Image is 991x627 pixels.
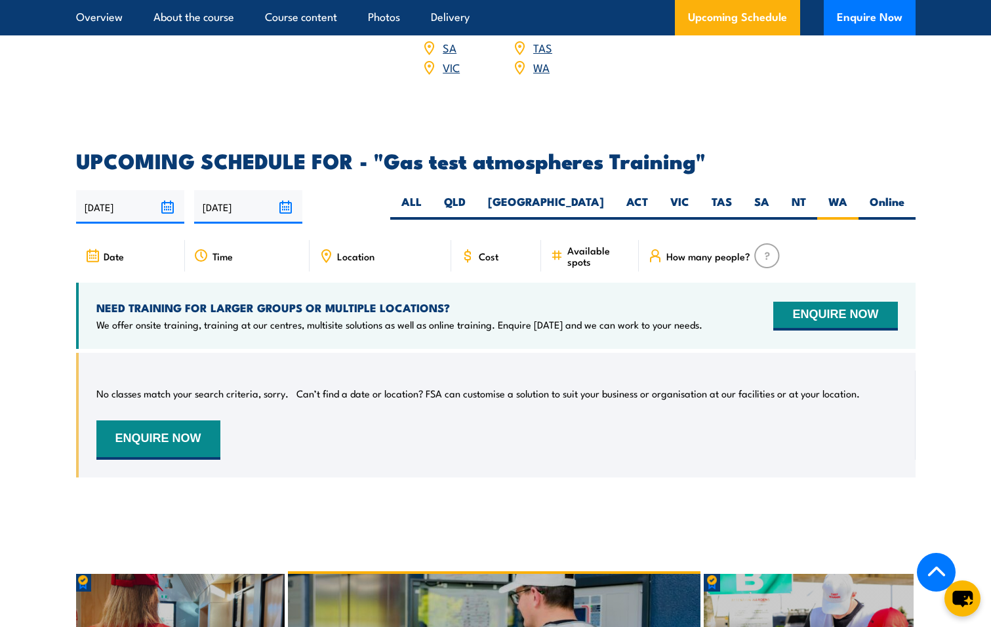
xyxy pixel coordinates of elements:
a: TAS [533,39,552,55]
h4: NEED TRAINING FOR LARGER GROUPS OR MULTIPLE LOCATIONS? [96,300,702,315]
h2: UPCOMING SCHEDULE FOR - "Gas test atmospheres Training" [76,151,916,169]
span: Cost [479,251,498,262]
button: chat-button [944,580,981,617]
span: Location [337,251,374,262]
span: How many people? [666,251,750,262]
button: ENQUIRE NOW [773,302,897,331]
span: Date [104,251,124,262]
label: ACT [615,194,659,220]
p: No classes match your search criteria, sorry. [96,387,289,400]
span: Time [212,251,233,262]
label: TAS [700,194,743,220]
label: QLD [433,194,477,220]
a: SA [443,39,456,55]
input: To date [194,190,302,224]
span: Available spots [567,245,630,267]
p: We offer onsite training, training at our centres, multisite solutions as well as online training... [96,318,702,331]
button: ENQUIRE NOW [96,420,220,460]
label: Online [859,194,916,220]
a: VIC [443,59,460,75]
label: WA [817,194,859,220]
label: [GEOGRAPHIC_DATA] [477,194,615,220]
label: SA [743,194,780,220]
input: From date [76,190,184,224]
p: Can’t find a date or location? FSA can customise a solution to suit your business or organisation... [296,387,860,400]
label: VIC [659,194,700,220]
label: NT [780,194,817,220]
a: WA [533,59,550,75]
label: ALL [390,194,433,220]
